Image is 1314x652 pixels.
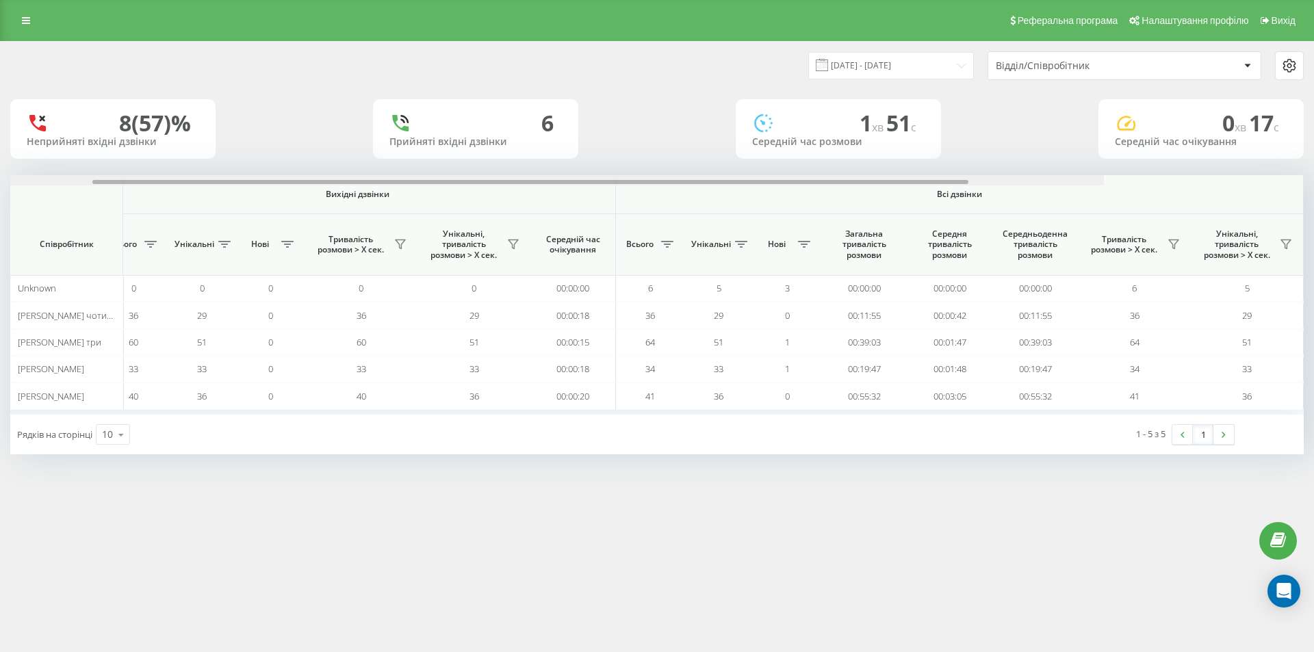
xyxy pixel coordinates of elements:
[472,282,476,294] span: 0
[197,363,207,375] span: 33
[1018,15,1118,26] span: Реферальна програма
[996,60,1159,72] div: Відділ/Співробітник
[714,309,723,322] span: 29
[785,363,790,375] span: 1
[119,110,191,136] div: 8 (57)%
[1130,363,1139,375] span: 34
[129,309,138,322] span: 36
[821,329,907,356] td: 00:39:03
[469,363,479,375] span: 33
[1242,363,1252,375] span: 33
[1242,336,1252,348] span: 51
[102,428,113,441] div: 10
[131,189,584,200] span: Вихідні дзвінки
[268,363,273,375] span: 0
[714,363,723,375] span: 33
[992,302,1078,328] td: 00:11:55
[691,239,731,250] span: Унікальні
[389,136,562,148] div: Прийняті вхідні дзвінки
[469,336,479,348] span: 51
[541,234,605,255] span: Середній час очікування
[268,390,273,402] span: 0
[197,390,207,402] span: 36
[268,309,273,322] span: 0
[648,282,653,294] span: 6
[106,239,140,250] span: Всього
[18,309,118,322] span: [PERSON_NAME] чотири
[821,302,907,328] td: 00:11:55
[1242,309,1252,322] span: 29
[1136,427,1165,441] div: 1 - 5 з 5
[1142,15,1248,26] span: Налаштування профілю
[18,282,56,294] span: Unknown
[27,136,199,148] div: Неприйняті вхідні дзвінки
[541,110,554,136] div: 6
[785,309,790,322] span: 0
[17,428,92,441] span: Рядків на сторінці
[714,390,723,402] span: 36
[785,336,790,348] span: 1
[872,120,886,135] span: хв
[760,239,794,250] span: Нові
[357,336,366,348] span: 60
[530,329,616,356] td: 00:00:15
[268,336,273,348] span: 0
[714,336,723,348] span: 51
[530,382,616,409] td: 00:00:20
[992,382,1078,409] td: 00:55:32
[785,390,790,402] span: 0
[907,356,992,382] td: 00:01:48
[1130,309,1139,322] span: 36
[1222,108,1249,138] span: 0
[1115,136,1287,148] div: Середній час очікування
[785,282,790,294] span: 3
[821,382,907,409] td: 00:55:32
[22,239,111,250] span: Співробітник
[175,239,214,250] span: Унікальні
[832,229,897,261] span: Загальна тривалість розмови
[129,390,138,402] span: 40
[197,309,207,322] span: 29
[530,275,616,302] td: 00:00:00
[129,336,138,348] span: 60
[197,336,207,348] span: 51
[1274,120,1279,135] span: c
[645,336,655,348] span: 64
[1245,282,1250,294] span: 5
[469,309,479,322] span: 29
[18,363,84,375] span: [PERSON_NAME]
[1249,108,1279,138] span: 17
[645,309,655,322] span: 36
[1198,229,1276,261] span: Унікальні, тривалість розмови > Х сек.
[907,382,992,409] td: 00:03:05
[1235,120,1249,135] span: хв
[268,282,273,294] span: 0
[1003,229,1068,261] span: Середньоденна тривалість розмови
[860,108,886,138] span: 1
[18,336,101,348] span: [PERSON_NAME] три
[821,275,907,302] td: 00:00:00
[357,363,366,375] span: 33
[992,329,1078,356] td: 00:39:03
[530,302,616,328] td: 00:00:18
[907,302,992,328] td: 00:00:42
[717,282,721,294] span: 5
[357,390,366,402] span: 40
[1193,425,1213,444] a: 1
[1085,234,1163,255] span: Тривалість розмови > Х сек.
[424,229,503,261] span: Унікальні, тривалість розмови > Х сек.
[886,108,916,138] span: 51
[992,275,1078,302] td: 00:00:00
[752,136,925,148] div: Середній час розмови
[821,356,907,382] td: 00:19:47
[1132,282,1137,294] span: 6
[917,229,982,261] span: Середня тривалість розмови
[1242,390,1252,402] span: 36
[907,275,992,302] td: 00:00:00
[645,390,655,402] span: 41
[359,282,363,294] span: 0
[129,363,138,375] span: 33
[623,239,657,250] span: Всього
[469,390,479,402] span: 36
[357,309,366,322] span: 36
